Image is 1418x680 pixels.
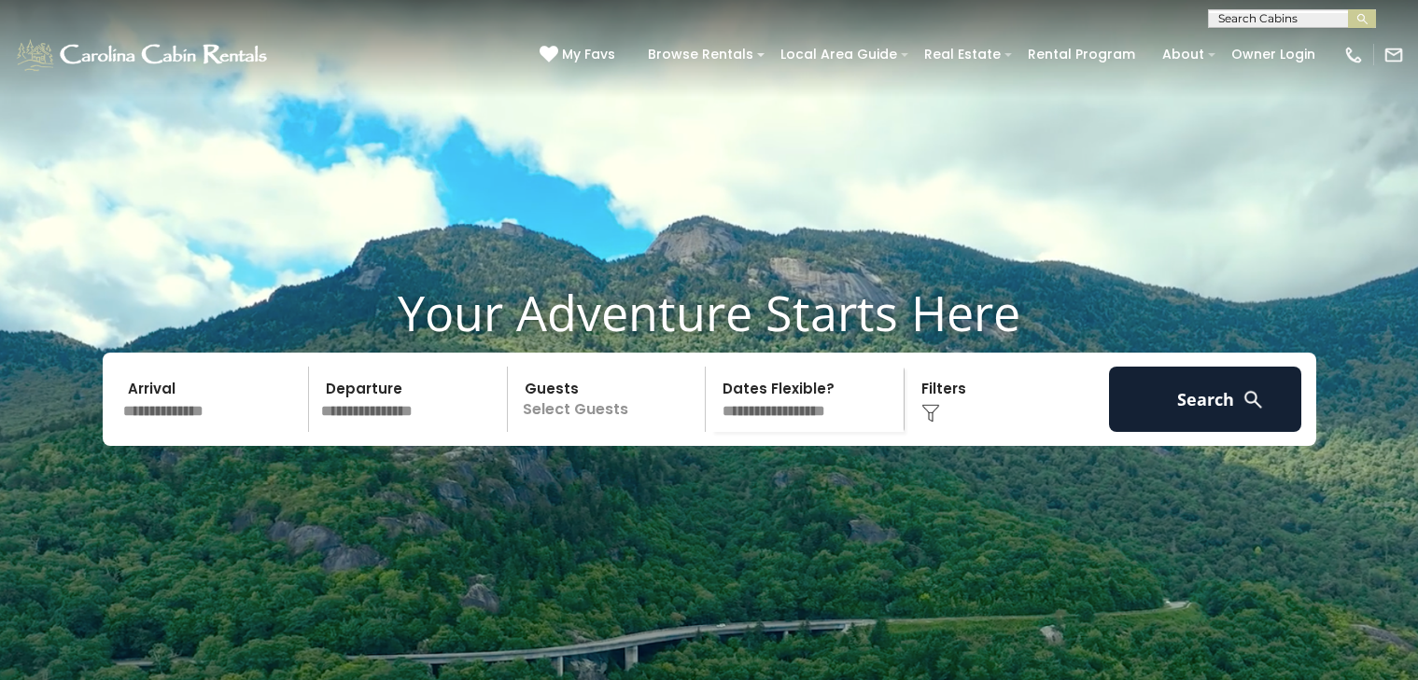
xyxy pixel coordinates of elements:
[1153,40,1214,69] a: About
[14,36,273,74] img: White-1-1-2.png
[639,40,763,69] a: Browse Rentals
[1343,45,1364,65] img: phone-regular-white.png
[1222,40,1325,69] a: Owner Login
[14,284,1404,341] h1: Your Adventure Starts Here
[1018,40,1144,69] a: Rental Program
[921,404,940,423] img: filter--v1.png
[915,40,1010,69] a: Real Estate
[540,45,620,65] a: My Favs
[1109,367,1302,432] button: Search
[771,40,906,69] a: Local Area Guide
[513,367,706,432] p: Select Guests
[1242,388,1265,411] img: search-regular-white.png
[1383,45,1404,65] img: mail-regular-white.png
[562,45,615,64] span: My Favs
